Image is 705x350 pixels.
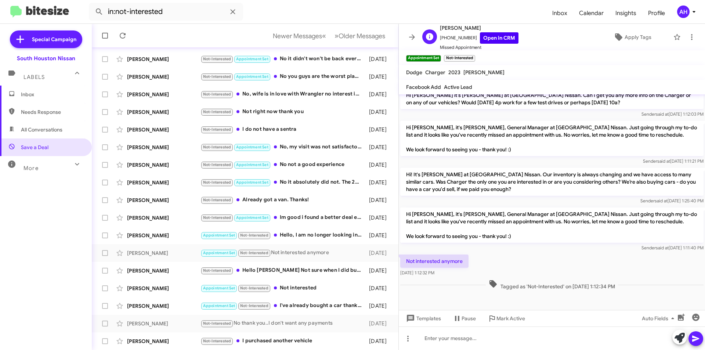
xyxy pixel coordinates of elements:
p: Hi [PERSON_NAME], it's [PERSON_NAME], General Manager at [GEOGRAPHIC_DATA] Nissan. Just going thr... [400,208,704,243]
span: Not-Interested [203,215,231,220]
span: Appointment Set [236,162,268,167]
div: I've already bought a car thank you [200,302,365,310]
div: [PERSON_NAME] [127,320,200,327]
button: AH [671,6,697,18]
div: No thank you..I don't want any payments [200,319,365,328]
span: Not-Interested [203,109,231,114]
div: [DATE] [365,108,393,116]
div: Already got a van. Thanks! [200,196,365,204]
span: Not-Interested [240,303,268,308]
span: Labels [23,74,45,80]
div: Not right now thank you [200,108,365,116]
div: No, my visit was not satisfactory. I traveled 3 hours to your dealership to purchase a vehicle. T... [200,143,365,151]
span: Not-Interested [203,162,231,167]
div: [DATE] [365,338,393,345]
div: [DATE] [365,267,393,274]
span: Needs Response [21,108,83,116]
a: Open in CRM [480,32,518,44]
div: No you guys are the worst place I when t don't even msg me anymore you have the worst costumers s... [200,72,365,81]
div: [PERSON_NAME] [127,108,200,116]
div: [PERSON_NAME] [127,214,200,221]
span: Not-Interested [203,198,231,202]
small: Appointment Set [406,55,441,62]
div: [PERSON_NAME] [127,144,200,151]
div: [DATE] [365,73,393,80]
span: Appointment Set [203,303,235,308]
span: « [322,31,326,40]
span: More [23,165,39,172]
span: Save a Deal [21,144,48,151]
span: said at [655,198,668,203]
div: [PERSON_NAME] [127,232,200,239]
span: Not-Interested [203,268,231,273]
a: Calendar [573,3,610,24]
button: Previous [268,28,330,43]
input: Search [89,3,243,21]
button: Pause [447,312,482,325]
span: Not-Interested [240,286,268,291]
span: Not-Interested [203,339,231,343]
button: Apply Tags [594,30,670,44]
span: [PHONE_NUMBER] [440,32,518,44]
div: [PERSON_NAME] [127,126,200,133]
button: Mark Active [482,312,531,325]
span: Not-Interested [240,250,268,255]
span: 2023 [448,69,460,76]
div: [PERSON_NAME] [127,249,200,257]
span: Appointment Set [203,286,235,291]
div: I purchased another vehicle [200,337,365,345]
p: Hi [PERSON_NAME], it's [PERSON_NAME], General Manager at [GEOGRAPHIC_DATA] Nissan. Just going thr... [400,121,704,156]
span: Templates [405,312,441,325]
span: Appointment Set [236,57,268,61]
div: [PERSON_NAME] [127,179,200,186]
div: [DATE] [365,214,393,221]
span: Dodge [406,69,422,76]
span: » [335,31,339,40]
div: [DATE] [365,55,393,63]
span: Appointment Set [203,250,235,255]
span: Sender [DATE] 1:11:21 PM [643,158,704,164]
span: Not-Interested [203,57,231,61]
span: Facebook Add [406,84,441,90]
div: No it absolutely did not. The 2003 Toyota Corolla I was truly hoping to see had already been purc... [200,178,365,187]
span: All Conversations [21,126,62,133]
div: [DATE] [365,161,393,169]
div: [DATE] [365,249,393,257]
div: Im good i found a better deal elsewhere unfortunately thank you for your time [200,213,365,222]
div: [PERSON_NAME] [127,55,200,63]
div: [PERSON_NAME] [127,73,200,80]
span: [PERSON_NAME] [463,69,505,76]
nav: Page navigation example [269,28,390,43]
span: Not-Interested [203,92,231,97]
p: Hi [PERSON_NAME] it's [PERSON_NAME] at [GEOGRAPHIC_DATA] Nissan. Can I get you any more info on t... [400,89,704,109]
span: [PERSON_NAME] [440,24,518,32]
a: Special Campaign [10,30,82,48]
span: Sender [DATE] 1:11:40 PM [641,245,704,250]
a: Insights [610,3,642,24]
span: Appointment Set [236,180,268,185]
div: [DATE] [365,196,393,204]
div: No not a good experience [200,160,365,169]
div: [DATE] [365,302,393,310]
span: Auto Fields [642,312,677,325]
div: I do not have a sentra [200,125,365,134]
a: Profile [642,3,671,24]
span: Newer Messages [273,32,322,40]
div: [DATE] [365,144,393,151]
span: Not-Interested [203,321,231,326]
button: Templates [399,312,447,325]
div: [DATE] [365,179,393,186]
span: Active Lead [444,84,472,90]
p: Not interested anymore [400,255,469,268]
span: Missed Appointment [440,44,518,51]
div: [PERSON_NAME] [127,91,200,98]
span: Charger [425,69,445,76]
div: [DATE] [365,232,393,239]
span: Apply Tags [625,30,651,44]
div: [DATE] [365,320,393,327]
div: [DATE] [365,91,393,98]
span: [DATE] 1:12:32 PM [400,270,434,275]
span: Not-Interested [203,145,231,149]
